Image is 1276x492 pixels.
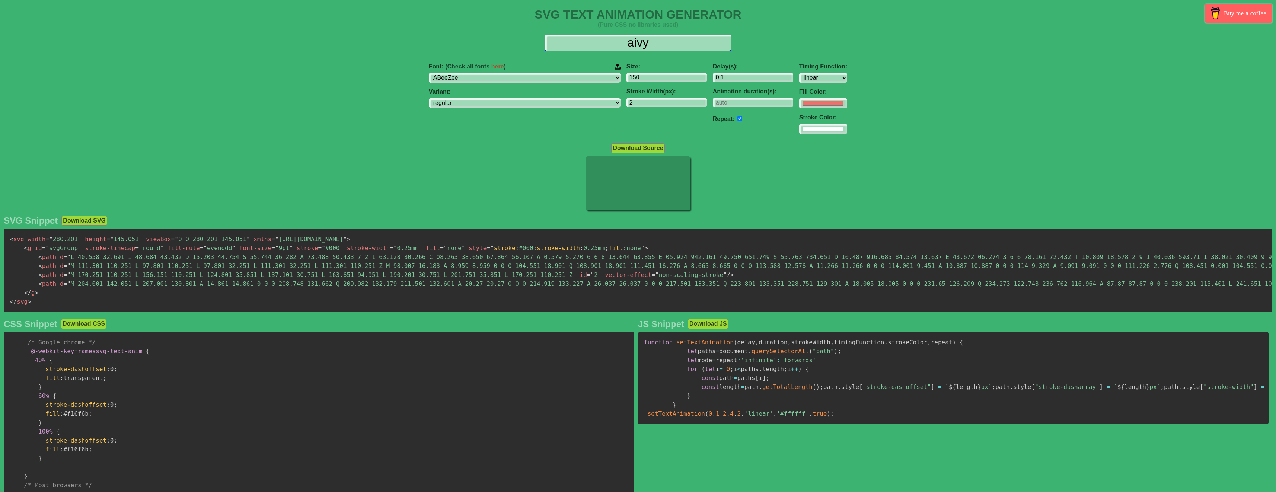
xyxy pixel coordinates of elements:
span: ) [798,365,802,373]
span: . [1178,383,1182,390]
span: } [38,455,42,462]
span: " [591,271,594,278]
span: , [719,410,723,417]
span: " [598,271,602,278]
span: = [64,262,67,269]
span: ( [701,365,705,373]
span: stroke-linecap [85,245,135,252]
span: non-scaling-stroke [651,271,727,278]
span: " [641,245,645,252]
span: 'forwards' [780,357,816,364]
span: } [38,383,42,390]
span: 'linear' [744,410,773,417]
span: > [28,298,31,305]
label: Variant: [429,89,621,95]
span: ; [114,365,117,373]
span: evenodd [200,245,236,252]
span: ; [766,374,770,381]
span: ] [1254,383,1257,390]
span: path [38,253,56,261]
span: d [60,280,64,287]
span: " [418,245,422,252]
span: 2 [587,271,602,278]
span: svg [10,298,28,305]
span: getTotalLength [762,383,813,390]
span: = [271,236,275,243]
span: ; [830,410,834,417]
span: xmlns [253,236,271,243]
span: . [759,365,762,373]
label: Stroke Color: [799,114,847,121]
span: stroke [494,245,516,252]
span: . [759,383,762,390]
input: 100 [626,73,707,82]
span: "stroke-dasharray" [1035,383,1099,390]
span: height [85,236,106,243]
span: [ [1031,383,1035,390]
span: let [687,357,698,364]
span: querySelectorAll [752,348,809,355]
span: path [38,262,56,269]
span: stroke-width [537,245,580,252]
span: , [734,410,737,417]
span: 2.4 [723,410,734,417]
span: } [24,473,28,480]
span: </ [24,289,31,296]
span: (Check all fonts ) [445,63,506,70]
span: fill [45,446,60,453]
span: : [60,446,64,453]
button: Download SVG [61,216,107,226]
span: " [203,245,207,252]
span: ` [1268,383,1272,390]
span: < [737,365,741,373]
span: length [1117,383,1150,390]
span: stroke [297,245,318,252]
button: Download Source [611,143,664,153]
span: M 170.251 110.251 L 156.151 110.251 L 124.801 35.851 L 137.101 30.751 L 163.651 94.951 L 190.201 ... [64,271,577,278]
span: @-webkit-keyframes [31,348,96,355]
span: #000 0.25mm none [494,245,641,252]
span: : [106,365,110,373]
span: } [38,419,42,426]
span: ` [1114,383,1117,390]
span: /* Most browsers */ [24,482,92,489]
span: stroke-dashoffset [45,365,106,373]
span: ${ [949,383,956,390]
span: fill [45,374,60,381]
span: #000 [318,245,343,252]
span: 0.25mm [390,245,422,252]
span: ? [737,357,741,364]
span: { [960,339,963,346]
span: 145.051 [106,236,142,243]
span: " [175,236,178,243]
span: 0 [727,365,730,373]
span: " [444,245,447,252]
span: = [719,365,723,373]
span: = [64,253,67,261]
span: g [24,245,31,252]
span: " [67,262,71,269]
input: auto [737,116,742,121]
span: < [38,280,42,287]
span: ] [762,374,766,381]
span: = [390,245,393,252]
span: " [655,271,659,278]
span: { [53,392,57,399]
span: = [712,357,716,364]
span: , [927,339,931,346]
span: viewBox [146,236,171,243]
span: ` [945,383,949,390]
span: = [440,245,444,252]
span: "stroke-dashoffset" [863,383,931,390]
span: d [60,271,64,278]
span: '#ffffff' [776,410,809,417]
span: " [139,236,143,243]
span: . [838,383,841,390]
span: ; [89,410,92,417]
span: width [28,236,45,243]
span: = [734,374,737,381]
span: > [35,289,38,296]
a: Buy me a coffee [1205,4,1272,23]
span: ; [114,437,117,444]
span: vector-effect [605,271,651,278]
